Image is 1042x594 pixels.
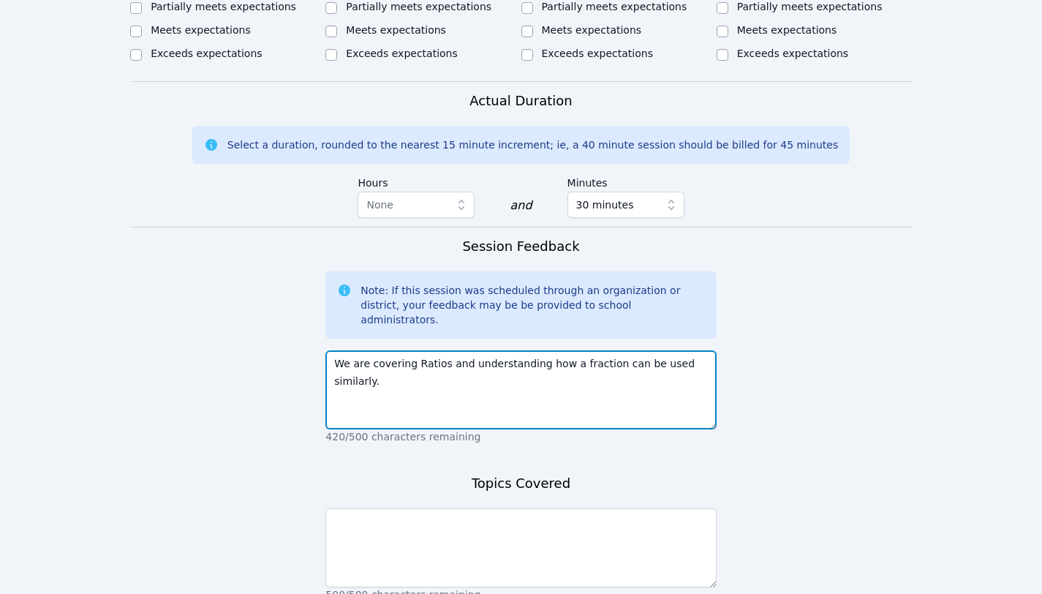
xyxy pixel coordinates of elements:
h3: Topics Covered [472,473,570,494]
div: and [510,197,532,214]
label: Meets expectations [346,24,446,36]
h3: Actual Duration [469,91,572,111]
label: Minutes [567,170,684,192]
textarea: We are covering Ratios and understanding how a fraction can be used similarly. [325,350,716,429]
label: Meets expectations [542,24,642,36]
label: Partially meets expectations [346,1,491,12]
label: Exceeds expectations [737,48,848,59]
label: Partially meets expectations [737,1,883,12]
h3: Session Feedback [462,236,579,257]
label: Exceeds expectations [151,48,262,59]
label: Partially meets expectations [542,1,687,12]
label: Hours [358,170,475,192]
label: Meets expectations [737,24,837,36]
div: Note: If this session was scheduled through an organization or district, your feedback may be be ... [360,283,704,327]
button: None [358,192,475,218]
label: Meets expectations [151,24,251,36]
p: 420/500 characters remaining [325,429,716,444]
button: 30 minutes [567,192,684,218]
label: Partially meets expectations [151,1,296,12]
label: Exceeds expectations [542,48,653,59]
label: Exceeds expectations [346,48,457,59]
span: None [366,199,393,211]
span: 30 minutes [576,196,634,214]
div: Select a duration, rounded to the nearest 15 minute increment; ie, a 40 minute session should be ... [227,138,838,152]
